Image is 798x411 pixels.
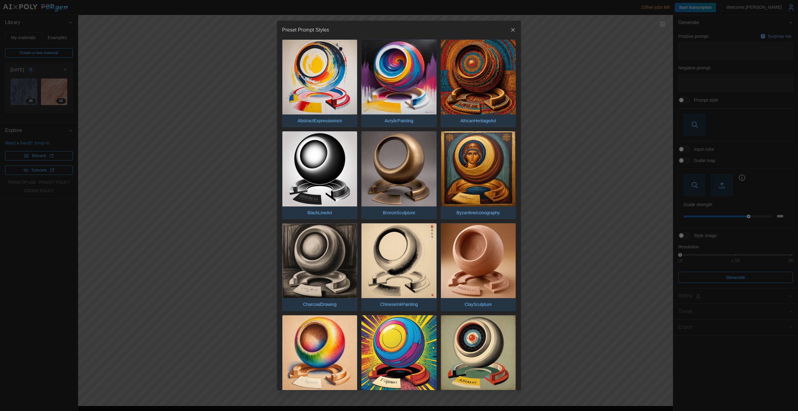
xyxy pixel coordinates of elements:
[441,39,516,128] button: AfricanHeritageArt.jpgAfricanHeritageArt
[441,40,516,114] img: AfricanHeritageArt.jpg
[462,298,495,311] p: ClaySculpture
[453,206,503,219] p: ByzantineIconography
[441,223,516,311] button: ClaySculpture.jpgClaySculpture
[282,315,357,390] img: ColoredPencilArt.jpg
[455,390,502,403] p: ConstructivistDesign
[361,131,437,219] button: BronzeSculpture.jpgBronzeSculpture
[441,223,516,298] img: ClaySculpture.jpg
[361,223,436,298] img: ChineseInkPainting.jpg
[361,39,437,128] button: AcrylicPainting.jpgAcrylicPainting
[381,114,417,127] p: AcrylicPainting
[300,298,340,311] p: CharcoalDrawing
[282,40,357,114] img: AbstractExpressionism.jpg
[282,28,329,33] h2: Preset Prompt Styles
[282,315,357,403] button: ColoredPencilArt.jpgColoredPencilArt
[441,131,516,219] button: ByzantineIconography.jpgByzantineIconography
[361,223,437,311] button: ChineseInkPainting.jpgChineseInkPainting
[377,298,421,311] p: ChineseInkPainting
[282,131,357,219] button: BlackLineArt.jpgBlackLineArt
[361,40,436,114] img: AcrylicPainting.jpg
[457,114,499,127] p: AfricanHeritageArt
[282,223,357,298] img: CharcoalDrawing.jpg
[441,315,516,390] img: ConstructivistDesign.jpg
[375,390,423,403] p: ComicBookIllustration
[361,131,436,206] img: BronzeSculpture.jpg
[361,315,436,390] img: ComicBookIllustration.jpg
[294,114,345,127] p: AbstractExpressionism
[282,39,357,128] button: AbstractExpressionism.jpgAbstractExpressionism
[441,315,516,403] button: ConstructivistDesign.jpgConstructivistDesign
[380,206,418,219] p: BronzeSculpture
[441,131,516,206] img: ByzantineIconography.jpg
[304,206,335,219] p: BlackLineArt
[282,223,357,311] button: CharcoalDrawing.jpgCharcoalDrawing
[282,131,357,206] img: BlackLineArt.jpg
[300,390,339,403] p: ColoredPencilArt
[361,315,437,403] button: ComicBookIllustration.jpgComicBookIllustration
